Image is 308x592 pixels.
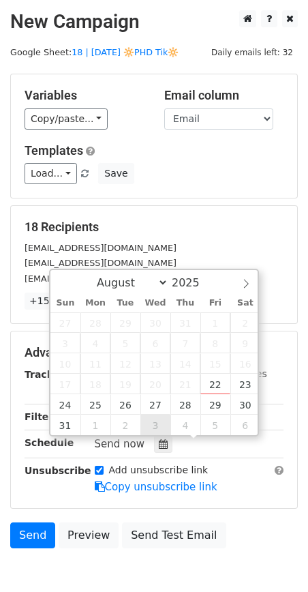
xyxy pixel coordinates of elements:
span: Tue [110,299,140,308]
a: Copy/paste... [25,108,108,130]
label: UTM Codes [213,367,266,381]
span: Daily emails left: 32 [206,45,298,60]
span: September 4, 2025 [170,415,200,435]
span: September 6, 2025 [230,415,260,435]
span: August 4, 2025 [80,333,110,353]
span: August 27, 2025 [140,394,170,415]
span: August 1, 2025 [200,312,230,333]
span: September 5, 2025 [200,415,230,435]
a: Send Test Email [122,522,226,548]
a: 18 | [DATE] 🔆PHD Tik🔆 [72,47,179,57]
small: [EMAIL_ADDRESS][DOMAIN_NAME] [25,243,176,253]
span: Send now [95,438,145,450]
span: August 8, 2025 [200,333,230,353]
small: [EMAIL_ADDRESS][DOMAIN_NAME] [25,258,176,268]
small: [EMAIL_ADDRESS][DOMAIN_NAME] [25,273,176,284]
span: August 28, 2025 [170,394,200,415]
span: August 23, 2025 [230,374,260,394]
input: Year [168,276,217,289]
span: August 11, 2025 [80,353,110,374]
span: August 15, 2025 [200,353,230,374]
span: August 18, 2025 [80,374,110,394]
span: August 16, 2025 [230,353,260,374]
span: Thu [170,299,200,308]
span: August 21, 2025 [170,374,200,394]
span: August 10, 2025 [50,353,80,374]
a: Daily emails left: 32 [206,47,298,57]
strong: Tracking [25,369,70,380]
span: August 14, 2025 [170,353,200,374]
span: August 24, 2025 [50,394,80,415]
h5: Advanced [25,345,283,360]
span: Sun [50,299,80,308]
strong: Unsubscribe [25,465,91,476]
span: August 13, 2025 [140,353,170,374]
span: August 5, 2025 [110,333,140,353]
h2: New Campaign [10,10,298,33]
strong: Schedule [25,437,74,448]
a: Send [10,522,55,548]
a: Copy unsubscribe link [95,481,217,493]
label: Add unsubscribe link [109,463,209,477]
span: August 12, 2025 [110,353,140,374]
span: August 9, 2025 [230,333,260,353]
h5: Variables [25,88,144,103]
span: August 7, 2025 [170,333,200,353]
span: August 26, 2025 [110,394,140,415]
span: August 30, 2025 [230,394,260,415]
strong: Filters [25,411,59,422]
span: August 31, 2025 [50,415,80,435]
span: July 27, 2025 [50,312,80,333]
a: Preview [59,522,119,548]
span: Mon [80,299,110,308]
span: August 2, 2025 [230,312,260,333]
span: September 2, 2025 [110,415,140,435]
a: Load... [25,163,77,184]
span: Sat [230,299,260,308]
span: September 3, 2025 [140,415,170,435]
a: +15 more [25,293,82,310]
span: August 3, 2025 [50,333,80,353]
h5: 18 Recipients [25,220,283,235]
span: July 30, 2025 [140,312,170,333]
span: August 17, 2025 [50,374,80,394]
small: Google Sheet: [10,47,179,57]
span: Wed [140,299,170,308]
span: July 31, 2025 [170,312,200,333]
span: August 20, 2025 [140,374,170,394]
span: September 1, 2025 [80,415,110,435]
span: August 19, 2025 [110,374,140,394]
span: August 25, 2025 [80,394,110,415]
span: August 22, 2025 [200,374,230,394]
span: July 28, 2025 [80,312,110,333]
span: August 29, 2025 [200,394,230,415]
span: August 6, 2025 [140,333,170,353]
h5: Email column [164,88,283,103]
button: Save [98,163,134,184]
span: Fri [200,299,230,308]
span: July 29, 2025 [110,312,140,333]
iframe: Chat Widget [240,527,308,592]
a: Templates [25,143,83,158]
